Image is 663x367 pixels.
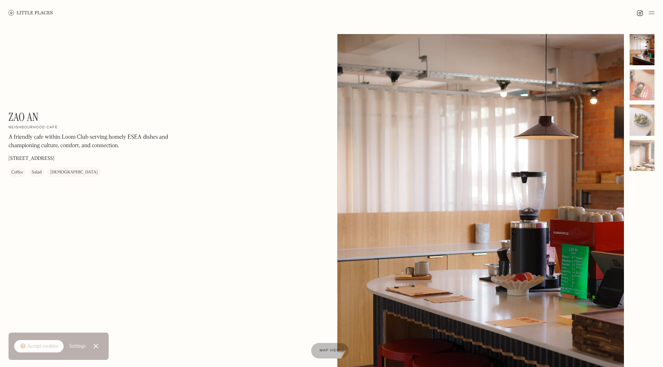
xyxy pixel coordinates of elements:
[311,343,349,358] a: Map view
[50,169,98,176] div: [DEMOGRAPHIC_DATA]
[9,125,58,130] h2: Neighbourhood cafe
[32,169,42,176] div: Salad
[14,340,64,353] a: 🍪 Accept cookies
[320,349,340,352] span: Map view
[69,344,86,349] div: Settings
[89,339,103,353] a: Close Cookie Popup
[20,343,58,350] div: 🍪 Accept cookies
[9,133,200,150] p: A friendly cafe within Loom Club serving homely ESEA dishes and championing culture, comfort, and...
[11,169,23,176] div: Coffee
[9,110,39,124] h1: Zao An
[9,155,54,162] p: [STREET_ADDRESS]
[69,338,86,354] a: Settings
